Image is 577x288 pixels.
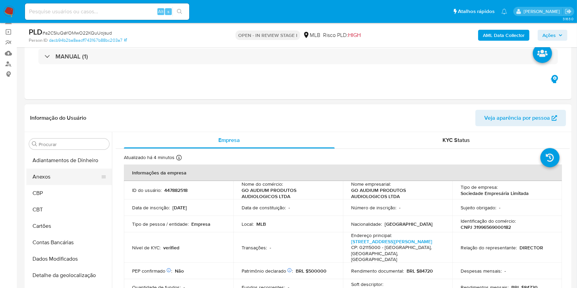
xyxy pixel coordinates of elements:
p: [DATE] [172,205,187,211]
b: Person ID [29,37,48,43]
h4: CP: 02115000 - [GEOGRAPHIC_DATA], [GEOGRAPHIC_DATA], [GEOGRAPHIC_DATA] [351,245,441,263]
a: Sair [565,8,572,15]
p: OPEN - IN REVIEW STAGE I [235,30,300,40]
p: - [288,205,290,211]
p: Não [175,268,184,274]
p: Relação do representante : [461,245,517,251]
p: Empresa [191,221,210,227]
th: Informações da empresa [124,165,562,181]
p: Tipo de empresa : [461,184,498,190]
p: Nome do comércio : [242,181,283,187]
input: Pesquise usuários ou casos... [25,7,189,16]
p: Rendimento documental : [351,268,404,274]
p: Número de inscrição : [351,205,396,211]
span: s [167,8,169,15]
a: dacb94b2ba8aacff743167b88bc203a7 [49,37,127,43]
span: 3.163.0 [563,16,574,22]
button: AML Data Collector [478,30,529,41]
p: DIRECTOR [520,245,543,251]
p: PEP confirmado : [132,268,172,274]
div: MANUAL (1) [38,49,558,64]
p: Data de constituição : [242,205,286,211]
button: CBT [26,201,112,218]
a: [STREET_ADDRESS][PERSON_NAME] [351,238,432,245]
h3: MANUAL (1) [55,53,88,60]
p: Endereço principal : [351,232,392,238]
p: Data de inscrição : [132,205,170,211]
a: Notificações [501,9,507,14]
p: Despesas mensais : [461,268,502,274]
p: yngrid.fernandes@mercadolivre.com [524,8,562,15]
div: MLB [303,31,320,39]
span: HIGH [348,31,361,39]
p: Atualizado há 4 minutos [124,154,175,161]
p: BRL $500000 [296,268,326,274]
span: Risco PLD: [323,31,361,39]
p: Patrimônio declarado : [242,268,293,274]
button: Procurar [32,141,37,147]
p: Nível de KYC : [132,245,161,251]
p: BRL $84720 [407,268,433,274]
p: Local : [242,221,254,227]
p: Transações : [242,245,267,251]
p: Sujeito obrigado : [461,205,496,211]
p: 447882518 [164,187,188,193]
p: Soft descriptor : [351,281,383,287]
span: Veja aparência por pessoa [484,110,550,126]
button: Adiantamentos de Dinheiro [26,152,112,169]
p: Nome empresarial : [351,181,391,187]
p: verified [163,245,179,251]
p: - [504,268,506,274]
button: Detalhe da geolocalização [26,267,112,284]
p: Nacionalidade : [351,221,382,227]
button: CBP [26,185,112,201]
p: ID do usuário : [132,187,162,193]
span: Empresa [218,136,240,144]
span: Atalhos rápidos [458,8,495,15]
button: Anexos [26,169,106,185]
span: # a2CSIuQaYOMwO22KQuUojsud [42,29,112,36]
p: CNPJ 31996569000182 [461,224,511,230]
p: - [499,205,500,211]
button: Cartões [26,218,112,234]
p: Identificação do comércio : [461,218,516,224]
input: Procurar [39,141,106,147]
span: Alt [158,8,164,15]
button: Contas Bancárias [26,234,112,251]
p: - [270,245,271,251]
h1: Informação do Usuário [30,115,86,121]
span: Ações [542,30,556,41]
button: Veja aparência por pessoa [475,110,566,126]
button: Dados Modificados [26,251,112,267]
p: [GEOGRAPHIC_DATA] [385,221,433,227]
p: GO AUDIUM PRODUTOS AUDIOLOGICOS LTDA [351,187,441,199]
b: PLD [29,26,42,37]
p: - [399,205,400,211]
p: Tipo de pessoa / entidade : [132,221,189,227]
button: search-icon [172,7,187,16]
span: KYC Status [443,136,470,144]
p: Sociedade Empresária Limitada [461,190,529,196]
p: GO AUDIUM PRODUTOS AUDIOLOGICOS LTDA [242,187,332,199]
b: AML Data Collector [483,30,525,41]
p: MLB [256,221,266,227]
button: Ações [538,30,567,41]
